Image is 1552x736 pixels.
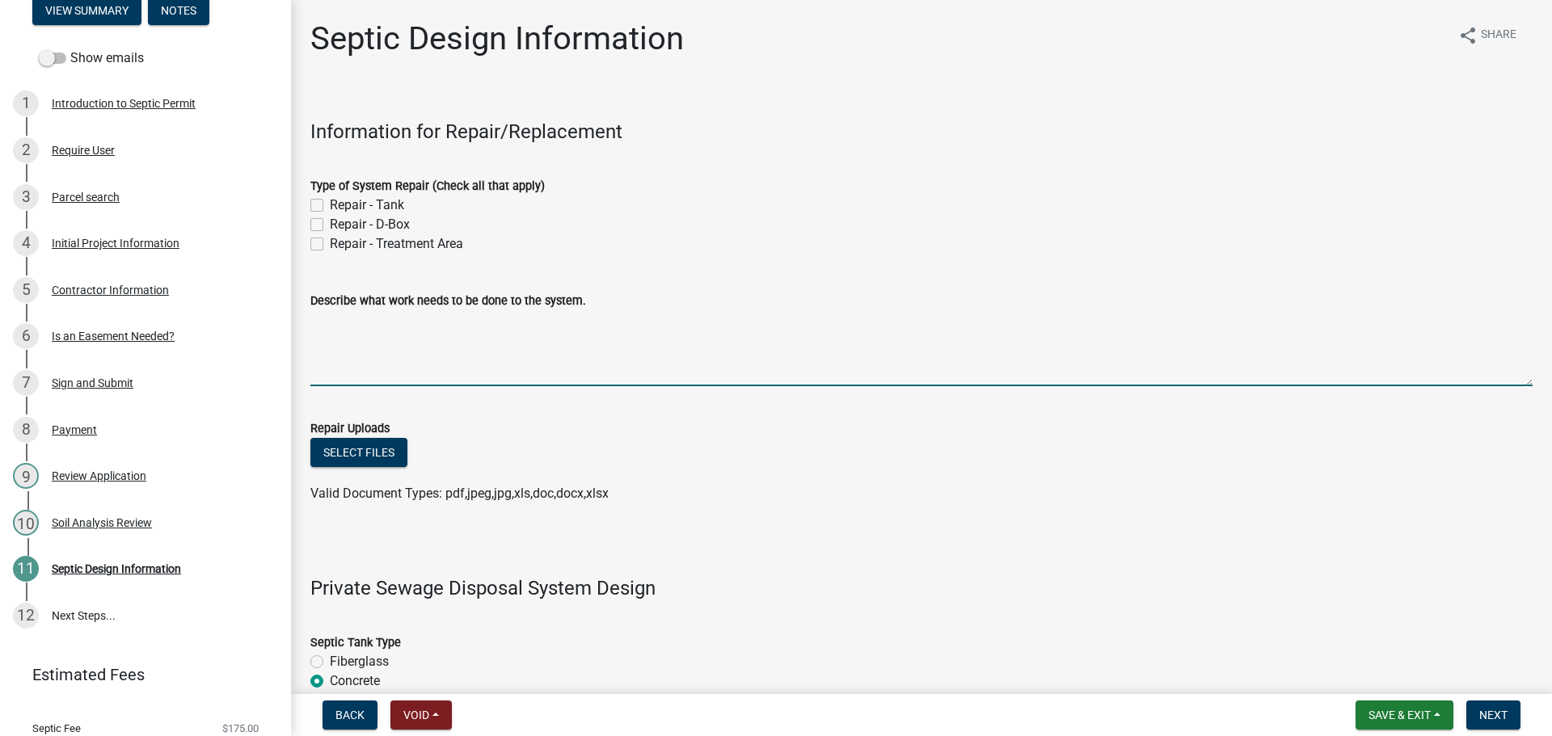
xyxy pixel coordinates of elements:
button: Back [323,700,377,730]
label: Septic Tank Type [310,637,401,649]
button: Save & Exit [1356,700,1453,730]
div: 10 [13,510,39,536]
div: 5 [13,277,39,303]
label: Type of System Repair (Check all that apply) [310,181,545,192]
div: 7 [13,370,39,396]
div: Introduction to Septic Permit [52,98,196,109]
div: 6 [13,323,39,349]
button: Select files [310,438,407,467]
div: Require User [52,145,115,156]
div: Contractor Information [52,284,169,296]
a: Estimated Fees [13,658,265,691]
span: Valid Document Types: pdf,jpeg,jpg,xls,doc,docx,xlsx [310,486,609,501]
label: Repair - Treatment Area [330,234,463,254]
label: Concrete [330,671,380,691]
span: Save & Exit [1369,709,1431,721]
label: Repair - D-Box [330,215,410,234]
div: 8 [13,417,39,443]
div: Sign and Submit [52,377,133,389]
div: 3 [13,184,39,210]
button: Void [390,700,452,730]
span: Septic Fee [32,723,81,734]
wm-modal-confirm: Summary [32,5,141,18]
div: Parcel search [52,191,120,203]
label: Repair - Tank [330,196,404,215]
div: 1 [13,90,39,116]
div: Is an Easement Needed? [52,330,175,342]
span: Void [403,709,429,721]
div: Septic Design Information [52,563,181,574]
span: Back [335,709,365,721]
div: Initial Project Information [52,238,179,249]
div: 4 [13,230,39,256]
label: Describe what work needs to be done to the system. [310,296,586,307]
div: 9 [13,463,39,489]
button: shareShare [1445,19,1529,51]
div: Payment [52,424,97,435]
span: Share [1481,26,1516,45]
label: Fiberglass [330,652,389,671]
div: 2 [13,137,39,163]
h4: Information for Repair/Replacement [310,120,1533,144]
div: Review Application [52,470,146,482]
span: $175.00 [222,723,259,734]
h1: Septic Design Information [310,19,684,58]
label: Show emails [39,48,144,68]
button: Next [1466,700,1520,730]
div: Soil Analysis Review [52,517,152,528]
i: share [1458,26,1478,45]
label: Repair Uploads [310,423,390,435]
div: 11 [13,556,39,582]
span: Next [1479,709,1508,721]
h4: Private Sewage Disposal System Design [310,577,1533,600]
div: 12 [13,603,39,629]
wm-modal-confirm: Notes [148,5,209,18]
